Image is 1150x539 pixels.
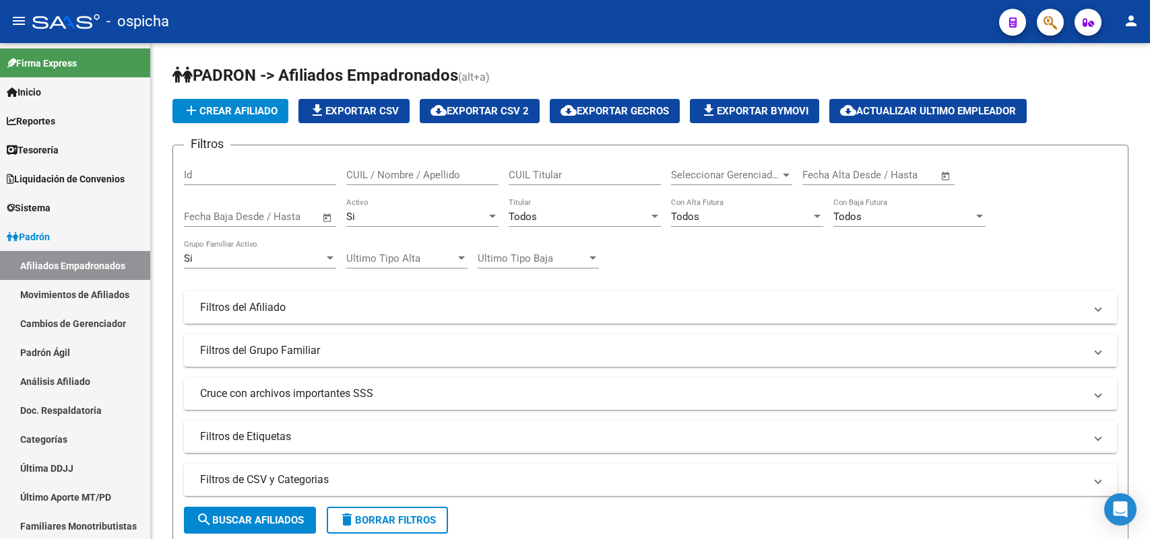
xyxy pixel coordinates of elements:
input: Fecha inicio [802,169,857,181]
button: Actualizar ultimo Empleador [829,99,1027,123]
mat-icon: file_download [701,102,717,118]
mat-expansion-panel-header: Filtros de Etiquetas [184,421,1117,453]
span: Todos [671,211,699,223]
mat-expansion-panel-header: Cruce con archivos importantes SSS [184,378,1117,410]
mat-panel-title: Filtros de Etiquetas [200,429,1085,444]
span: - ospicha [106,7,169,36]
input: Fecha fin [869,169,934,181]
input: Fecha fin [251,211,316,223]
mat-icon: file_download [309,102,325,118]
div: Open Intercom Messenger [1104,493,1137,526]
mat-expansion-panel-header: Filtros del Afiliado [184,291,1117,324]
span: Inicio [7,85,41,100]
span: Exportar GECROS [561,105,669,117]
span: (alt+a) [458,71,490,83]
mat-panel-title: Filtros de CSV y Categorias [200,472,1085,487]
span: Tesorería [7,143,59,157]
button: Exportar CSV [298,99,410,123]
span: Exportar Bymovi [701,105,808,117]
span: Borrar Filtros [339,514,436,526]
mat-panel-title: Filtros del Grupo Familiar [200,343,1085,358]
mat-icon: cloud_download [561,102,577,118]
mat-expansion-panel-header: Filtros de CSV y Categorias [184,464,1117,496]
span: Ultimo Tipo Alta [346,252,455,264]
span: Sistema [7,201,51,215]
span: Si [346,211,355,223]
button: Open calendar [938,168,954,184]
button: Exportar Bymovi [690,99,819,123]
mat-icon: search [196,511,212,528]
button: Exportar CSV 2 [420,99,540,123]
span: Padrón [7,229,50,244]
mat-icon: add [183,102,199,118]
h3: Filtros [184,135,230,153]
span: Ultimo Tipo Baja [478,252,587,264]
span: Todos [509,211,537,223]
mat-icon: menu [11,13,27,29]
span: Todos [833,211,862,223]
button: Borrar Filtros [327,507,448,534]
input: Fecha inicio [184,211,238,223]
button: Open calendar [320,210,336,225]
mat-panel-title: Cruce con archivos importantes SSS [200,386,1085,401]
span: Firma Express [7,56,77,71]
span: Exportar CSV [309,105,399,117]
span: Si [184,252,193,264]
span: Seleccionar Gerenciador [671,169,780,181]
button: Exportar GECROS [550,99,680,123]
span: Reportes [7,114,55,129]
button: Buscar Afiliados [184,507,316,534]
mat-icon: cloud_download [840,102,856,118]
span: Liquidación de Convenios [7,172,125,186]
mat-icon: cloud_download [430,102,447,118]
mat-panel-title: Filtros del Afiliado [200,300,1085,315]
span: Exportar CSV 2 [430,105,529,117]
mat-icon: delete [339,511,355,528]
span: Buscar Afiliados [196,514,304,526]
button: Crear Afiliado [172,99,288,123]
span: Actualizar ultimo Empleador [840,105,1016,117]
span: PADRON -> Afiliados Empadronados [172,66,458,85]
span: Crear Afiliado [183,105,278,117]
mat-icon: person [1123,13,1139,29]
mat-expansion-panel-header: Filtros del Grupo Familiar [184,334,1117,367]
